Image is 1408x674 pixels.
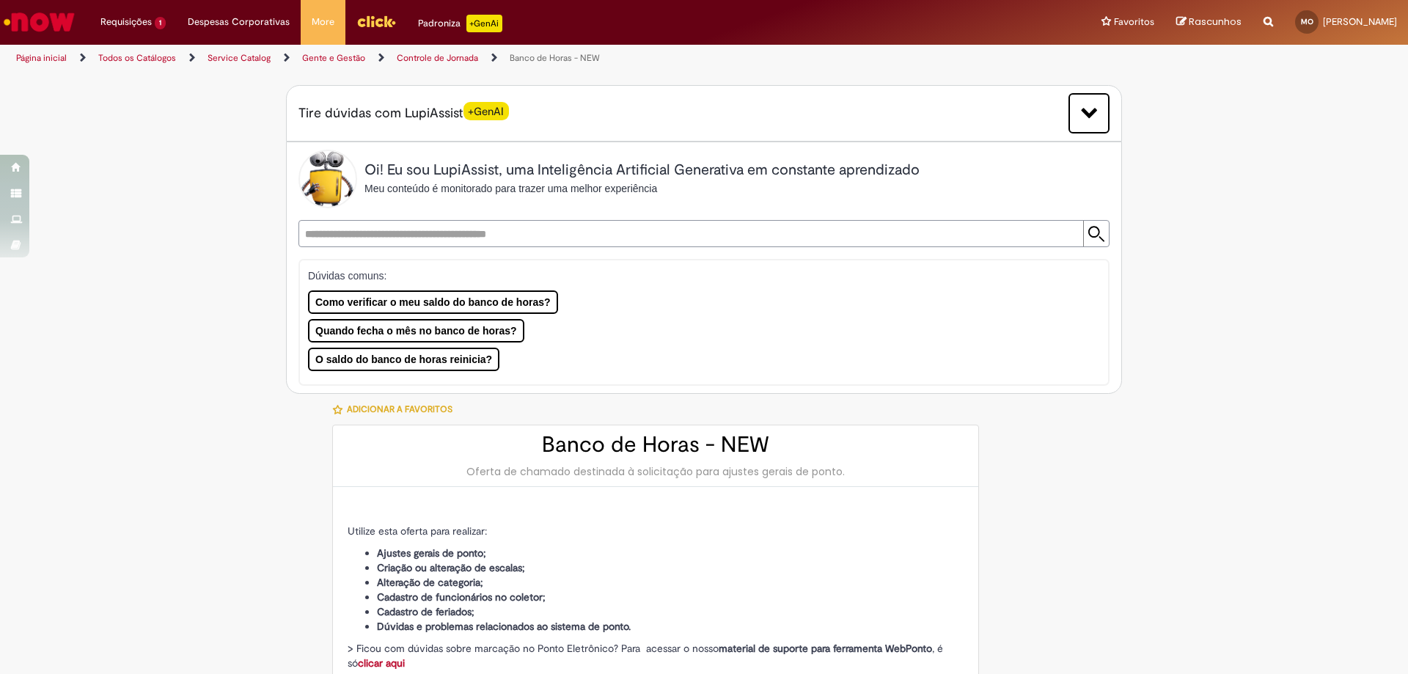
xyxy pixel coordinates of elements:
[348,641,964,670] p: > Ficou com dúvidas sobre marcação no Ponto Eletrônico? Para acessar o nosso , é só
[98,52,176,64] a: Todos os Catálogos
[510,52,600,64] a: Banco de Horas - NEW
[1114,15,1154,29] span: Favoritos
[1323,15,1397,28] span: [PERSON_NAME]
[312,15,334,29] span: More
[348,433,964,457] h2: Banco de Horas - NEW
[308,290,558,314] button: Como verificar o meu saldo do banco de horas?
[348,524,487,538] span: Utilize esta oferta para realizar:
[298,150,357,208] img: Lupi
[356,10,396,32] img: click_logo_yellow_360x200.png
[364,162,920,178] h2: Oi! Eu sou LupiAssist, uma Inteligência Artificial Generativa em constante aprendizado
[719,642,932,655] strong: material de suporte para ferramenta WebPonto
[377,546,486,560] strong: Ajustes gerais de ponto;
[347,404,452,416] span: Adicionar a Favoritos
[397,52,478,64] a: Controle de Jornada
[377,576,483,589] strong: Alteração de categoria;
[1301,17,1313,26] span: MO
[1083,221,1109,246] input: Submit
[377,590,546,604] strong: Cadastro de funcionários no coletor;
[463,102,509,120] span: +GenAI
[377,605,474,618] strong: Cadastro de feriados;
[418,15,502,32] div: Padroniza
[348,464,964,479] div: Oferta de chamado destinada à solicitação para ajustes gerais de ponto.
[308,319,524,343] button: Quando fecha o mês no banco de horas?
[155,17,166,29] span: 1
[100,15,152,29] span: Requisições
[377,620,631,633] strong: Dúvidas e problemas relacionados ao sistema de ponto.
[308,348,499,371] button: O saldo do banco de horas reinicia?
[11,45,928,72] ul: Trilhas de página
[298,104,509,122] span: Tire dúvidas com LupiAssist
[364,183,657,194] span: Meu conteúdo é monitorado para trazer uma melhor experiência
[1176,15,1242,29] a: Rascunhos
[188,15,290,29] span: Despesas Corporativas
[302,52,365,64] a: Gente e Gestão
[377,561,525,574] strong: Criação ou alteração de escalas;
[1189,15,1242,29] span: Rascunhos
[1,7,77,37] img: ServiceNow
[208,52,271,64] a: Service Catalog
[332,394,461,425] button: Adicionar a Favoritos
[308,268,1080,283] p: Dúvidas comuns:
[466,15,502,32] p: +GenAi
[16,52,67,64] a: Página inicial
[358,656,405,670] a: clicar aqui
